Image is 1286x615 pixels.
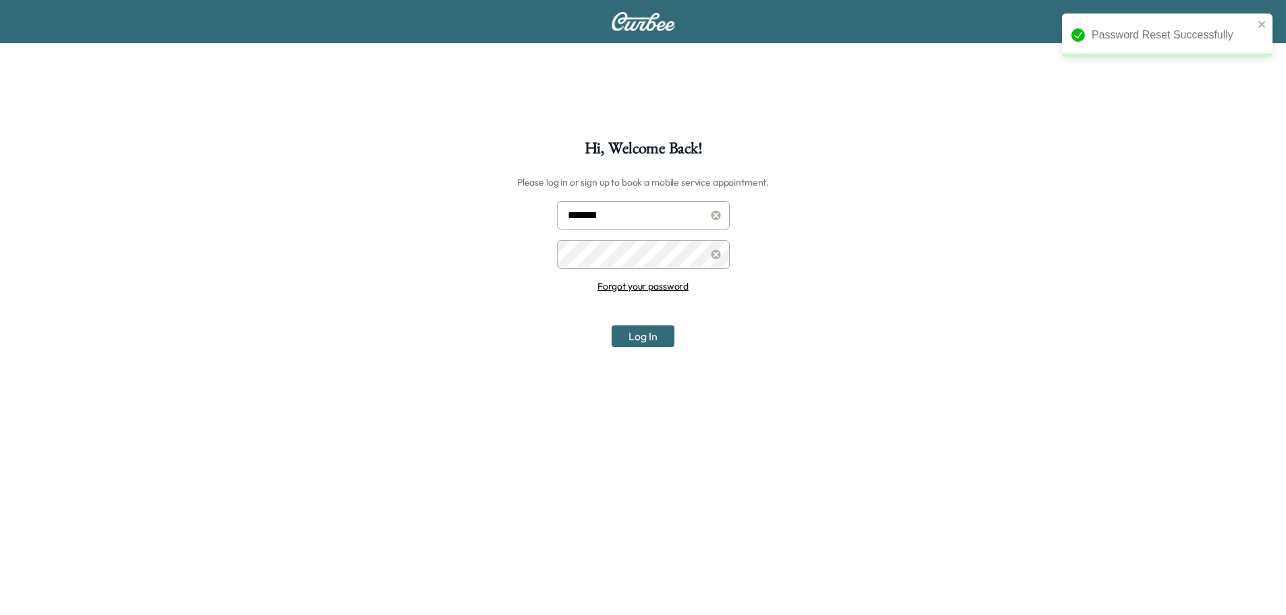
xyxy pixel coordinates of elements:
[612,325,674,347] button: Log In
[611,12,676,31] img: Curbee Logo
[585,140,702,163] h1: Hi, Welcome Back!
[1258,19,1267,30] button: close
[597,280,689,292] a: Forgot your password
[1092,27,1254,43] div: Password Reset Successfully
[517,171,769,193] h6: Please log in or sign up to book a mobile service appointment.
